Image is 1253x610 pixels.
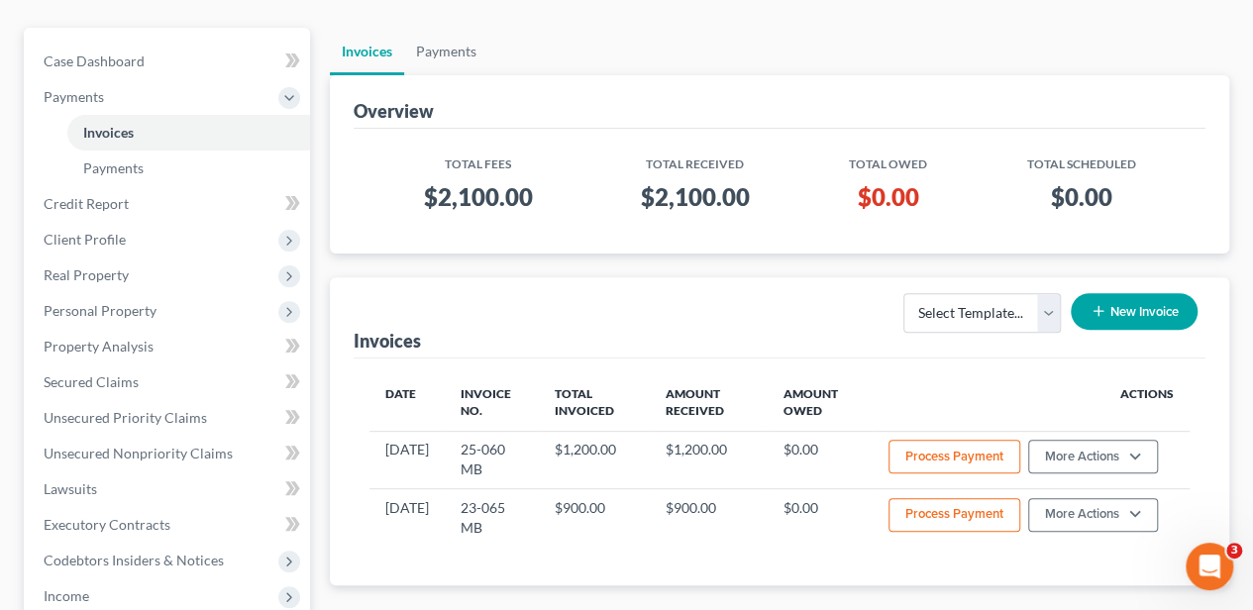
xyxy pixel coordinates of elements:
[354,99,434,123] div: Overview
[973,145,1190,173] th: Total Scheduled
[888,440,1020,473] button: Process Payment
[369,374,445,432] th: Date
[539,431,650,488] td: $1,200.00
[445,374,538,432] th: Invoice No.
[1186,543,1233,590] iframe: Intercom live chat
[28,507,310,543] a: Executory Contracts
[1028,498,1158,532] button: More Actions
[28,364,310,400] a: Secured Claims
[83,124,134,141] span: Invoices
[28,186,310,222] a: Credit Report
[67,115,310,151] a: Invoices
[539,489,650,547] td: $900.00
[44,266,129,283] span: Real Property
[83,159,144,176] span: Payments
[873,374,1190,432] th: Actions
[44,302,157,319] span: Personal Property
[888,498,1020,532] button: Process Payment
[989,181,1174,213] h3: $0.00
[28,329,310,364] a: Property Analysis
[44,480,97,497] span: Lawsuits
[330,28,404,75] a: Invoices
[768,489,873,547] td: $0.00
[586,145,803,173] th: Total Received
[369,489,445,547] td: [DATE]
[819,181,957,213] h3: $0.00
[44,552,224,568] span: Codebtors Insiders & Notices
[28,436,310,471] a: Unsecured Nonpriority Claims
[649,431,767,488] td: $1,200.00
[44,338,154,355] span: Property Analysis
[44,516,170,533] span: Executory Contracts
[44,231,126,248] span: Client Profile
[649,489,767,547] td: $900.00
[445,489,538,547] td: 23-065 MB
[44,373,139,390] span: Secured Claims
[28,471,310,507] a: Lawsuits
[803,145,973,173] th: Total Owed
[67,151,310,186] a: Payments
[768,431,873,488] td: $0.00
[1071,293,1198,330] button: New Invoice
[385,181,571,213] h3: $2,100.00
[539,374,650,432] th: Total Invoiced
[44,52,145,69] span: Case Dashboard
[44,195,129,212] span: Credit Report
[768,374,873,432] th: Amount Owed
[649,374,767,432] th: Amount Received
[1028,440,1158,473] button: More Actions
[44,445,233,461] span: Unsecured Nonpriority Claims
[369,145,586,173] th: Total Fees
[369,431,445,488] td: [DATE]
[354,329,421,353] div: Invoices
[44,88,104,105] span: Payments
[602,181,787,213] h3: $2,100.00
[404,28,488,75] a: Payments
[445,431,538,488] td: 25-060 MB
[44,587,89,604] span: Income
[1226,543,1242,559] span: 3
[44,409,207,426] span: Unsecured Priority Claims
[28,400,310,436] a: Unsecured Priority Claims
[28,44,310,79] a: Case Dashboard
